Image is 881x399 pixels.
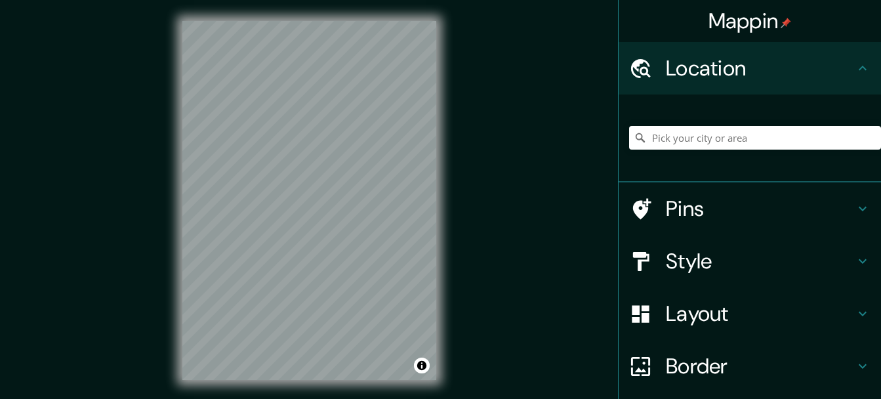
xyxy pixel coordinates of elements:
h4: Location [666,55,855,81]
h4: Style [666,248,855,274]
div: Layout [619,287,881,340]
div: Border [619,340,881,392]
div: Style [619,235,881,287]
h4: Layout [666,301,855,327]
h4: Pins [666,196,855,222]
canvas: Map [182,21,436,380]
img: pin-icon.png [781,18,791,28]
h4: Border [666,353,855,379]
input: Pick your city or area [629,126,881,150]
h4: Mappin [708,8,792,34]
div: Pins [619,182,881,235]
div: Location [619,42,881,94]
button: Toggle attribution [414,358,430,373]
